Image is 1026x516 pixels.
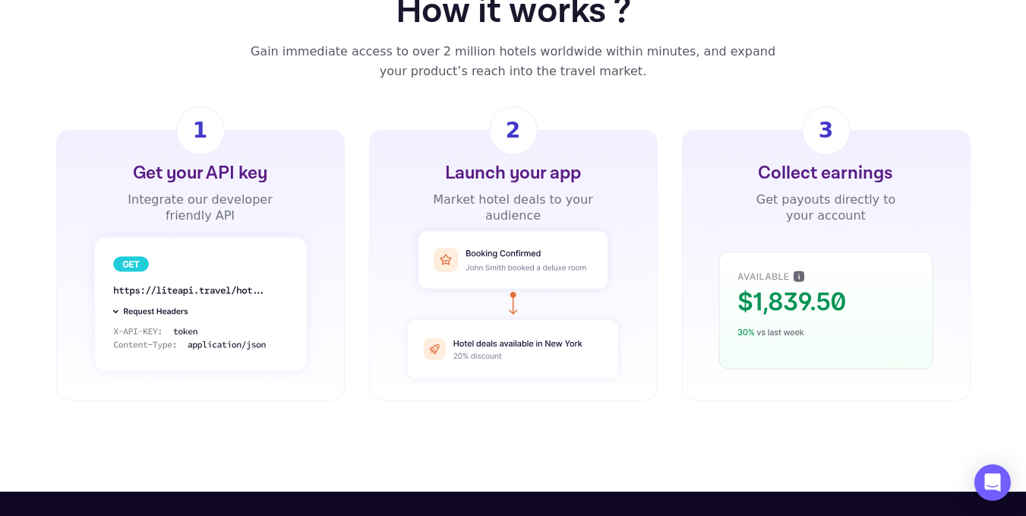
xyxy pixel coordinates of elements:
[241,42,786,81] div: Gain immediate access to over 2 million hotels worldwide within minutes, and expand your product’...
[974,464,1011,501] div: Open Intercom Messenger
[758,161,893,185] div: Collect earnings
[118,192,282,223] div: Integrate our developer friendly API
[744,192,908,223] div: Get payouts directly to your account
[445,161,581,185] div: Launch your app
[133,161,267,185] div: Get your API key
[193,115,207,147] div: 1
[431,192,595,223] div: Market hotel deals to your audience
[819,115,833,147] div: 3
[506,115,520,147] div: 2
